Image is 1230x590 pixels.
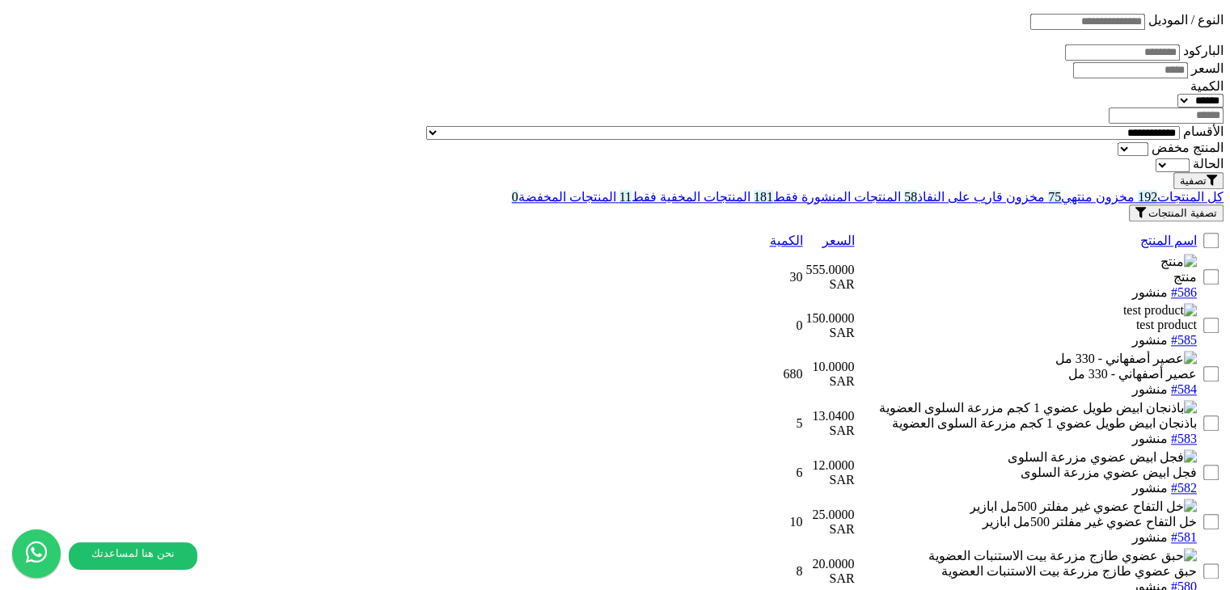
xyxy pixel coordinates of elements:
label: المنتج مخفض [1152,141,1224,154]
a: الكمية [769,234,802,247]
span: منشور [1132,285,1168,299]
div: 12.0000 [805,458,854,473]
div: 555.0000 [805,263,854,277]
span: منشور [1132,481,1168,495]
a: كل المنتجات192 [1135,190,1224,204]
label: السعر [1191,61,1224,75]
div: 150.0000 [805,311,854,326]
span: 680 [783,367,802,381]
div: 20.0000 [805,557,854,571]
span: 11 [619,190,632,204]
img: test product [1123,303,1197,318]
label: الحالة [1193,157,1224,171]
span: 0 [512,190,518,204]
button: تصفية [1173,172,1224,189]
a: اسم المنتج [1140,234,1197,247]
a: السعر [822,234,854,247]
a: #583 [1171,432,1197,445]
a: مخزون قارب على النفاذ58 [901,190,1045,204]
span: 181 [754,190,773,204]
div: خل التفاح عضوي غير مفلتر 500مل ابازير [857,514,1196,529]
a: المنتجات المخفضة0 [512,190,616,204]
div: SAR [805,522,854,537]
span: 0 [796,318,802,332]
span: منشور [1132,432,1168,445]
span: 192 [1138,190,1157,204]
a: #582 [1171,481,1197,495]
div: SAR [805,571,854,586]
div: 10.0000 [805,360,854,374]
a: المنتجات المخفية فقط11 [616,190,750,204]
div: SAR [805,424,854,438]
div: SAR [805,473,854,487]
div: عصير أصفهاني - 330 مل [857,366,1196,381]
div: 13.0400 [805,409,854,424]
img: فجل ابيض عضوي مزرعة السلوى [1008,449,1197,465]
div: 25.0000 [805,508,854,522]
img: عصير أصفهاني - 330 مل [1055,351,1196,366]
label: النوع / الموديل [1148,13,1224,27]
a: #585 [1171,333,1197,347]
a: مخزون منتهي75 [1045,190,1135,204]
img: منتج [1160,254,1197,269]
span: 6 [796,466,802,479]
span: 30 [789,270,802,284]
span: 5 [796,416,802,430]
label: الأقسام [1183,124,1224,138]
button: تصفية المنتجات [1129,204,1224,221]
div: SAR [805,277,854,292]
label: الكمية [1190,79,1224,93]
span: منشور [1132,382,1168,396]
a: #586 [1171,285,1197,299]
span: 10 [789,515,802,529]
label: الباركود [1183,44,1224,57]
div: منتج [857,269,1196,284]
a: #581 [1171,530,1197,544]
a: #584 [1171,382,1197,396]
img: حبق عضوي طازج مزرعة بيت الاستنبات العضوية [928,548,1197,563]
div: فجل ابيض عضوي مزرعة السلوى [857,465,1196,480]
div: test product [857,318,1196,332]
img: باذنجان ابيض طويل عضوي 1 كجم مزرعة السلوى العضوية [879,400,1197,415]
span: تصفية المنتجات [1148,207,1217,219]
div: حبق عضوي طازج مزرعة بيت الاستنبات العضوية [857,563,1196,579]
span: منشور [1132,333,1168,347]
div: SAR [805,374,854,389]
a: المنتجات المنشورة فقط181 [750,190,901,204]
span: 58 [904,190,917,204]
span: منشور [1132,530,1168,544]
span: 75 [1048,190,1061,204]
div: SAR [805,326,854,340]
img: خل التفاح عضوي غير مفلتر 500مل ابازير [970,499,1197,514]
div: باذنجان ابيض طويل عضوي 1 كجم مزرعة السلوى العضوية [857,415,1196,431]
span: 8 [796,564,802,578]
